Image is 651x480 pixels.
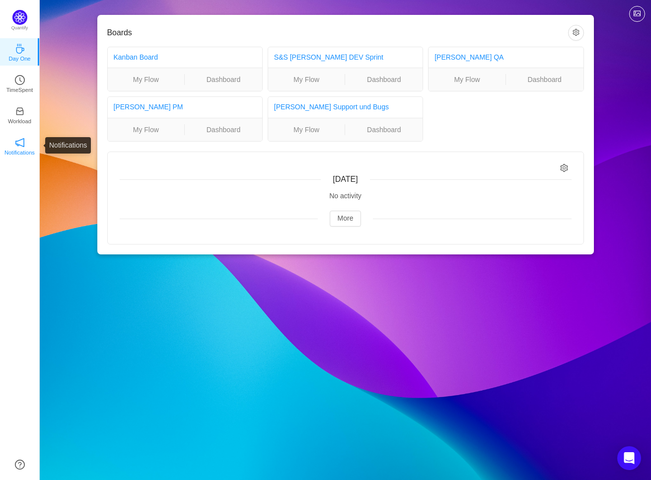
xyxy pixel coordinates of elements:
a: [PERSON_NAME] Support und Bugs [274,103,389,111]
p: Workload [8,117,31,126]
a: icon: question-circle [15,460,25,470]
i: icon: coffee [15,44,25,54]
button: icon: setting [568,25,584,41]
i: icon: clock-circle [15,75,25,85]
i: icon: inbox [15,106,25,116]
a: icon: clock-circleTimeSpent [15,78,25,88]
a: My Flow [108,124,185,135]
a: [PERSON_NAME] PM [114,103,183,111]
a: icon: inboxWorkload [15,109,25,119]
a: [PERSON_NAME] QA [434,53,504,61]
a: My Flow [268,74,345,85]
a: My Flow [268,124,345,135]
a: icon: notificationNotifications [15,141,25,151]
div: Open Intercom Messenger [617,446,641,470]
p: Quantify [11,25,28,32]
a: My Flow [108,74,185,85]
a: S&S [PERSON_NAME] DEV Sprint [274,53,383,61]
a: icon: coffeeDay One [15,47,25,57]
div: No activity [120,191,572,201]
a: Kanban Board [114,53,158,61]
a: Dashboard [185,74,262,85]
i: icon: notification [15,138,25,148]
a: Dashboard [345,124,423,135]
a: Dashboard [345,74,423,85]
h3: Boards [107,28,568,38]
img: Quantify [12,10,27,25]
button: icon: picture [629,6,645,22]
a: Dashboard [185,124,262,135]
button: More [330,211,362,227]
i: icon: setting [560,164,569,172]
p: Day One [8,54,30,63]
span: [DATE] [333,175,358,183]
a: Dashboard [506,74,583,85]
p: Notifications [4,148,35,157]
a: My Flow [429,74,506,85]
p: TimeSpent [6,85,33,94]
